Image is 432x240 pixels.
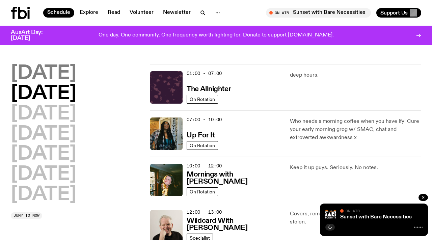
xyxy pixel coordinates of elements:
span: On Rotation [190,97,215,102]
p: Who needs a morning coffee when you have Ify! Cure your early morning grog w/ SMAC, chat and extr... [290,117,421,142]
a: The Allnighter [187,84,231,93]
button: [DATE] [11,125,76,144]
a: Up For It [187,131,215,139]
a: Wildcard With [PERSON_NAME] [187,216,281,232]
a: On Rotation [187,141,218,150]
h3: Wildcard With [PERSON_NAME] [187,217,281,232]
h3: The Allnighter [187,86,231,93]
button: On AirSunset with Bare Necessities [266,8,371,18]
a: On Rotation [187,187,218,196]
p: Covers, remakes, re-hashes + all things borrowed and stolen. [290,210,421,226]
a: Read [104,8,124,18]
p: Keep it up guys. Seriously. No notes. [290,164,421,172]
img: Bare Necessities [325,209,336,220]
span: On Rotation [190,143,215,148]
p: One day. One community. One frequency worth fighting for. Donate to support [DOMAIN_NAME]. [99,32,334,38]
button: [DATE] [11,185,76,204]
h3: Mornings with [PERSON_NAME] [187,171,281,185]
button: [DATE] [11,145,76,164]
a: Volunteer [126,8,158,18]
button: Jump to now [11,212,42,219]
button: [DATE] [11,84,76,103]
img: Freya smiles coyly as she poses for the image. [150,164,183,196]
button: [DATE] [11,165,76,184]
a: Explore [76,8,102,18]
span: Jump to now [13,214,39,217]
a: Sunset with Bare Necessities [340,214,412,220]
a: Newsletter [159,8,195,18]
img: Ify - a Brown Skin girl with black braided twists, looking up to the side with her tongue stickin... [150,117,183,150]
a: Schedule [43,8,74,18]
button: Support Us [376,8,421,18]
p: deep hours. [290,71,421,79]
span: On Air [346,209,360,213]
h3: AusArt Day: [DATE] [11,30,54,41]
span: 10:00 - 12:00 [187,163,222,169]
a: Mornings with [PERSON_NAME] [187,170,281,185]
span: 01:00 - 07:00 [187,70,222,77]
button: [DATE] [11,105,76,124]
button: [DATE] [11,64,76,83]
a: On Rotation [187,95,218,104]
h3: Up For It [187,132,215,139]
span: 07:00 - 10:00 [187,116,222,123]
span: 12:00 - 13:00 [187,209,222,215]
span: Support Us [380,10,408,16]
span: On Rotation [190,189,215,194]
